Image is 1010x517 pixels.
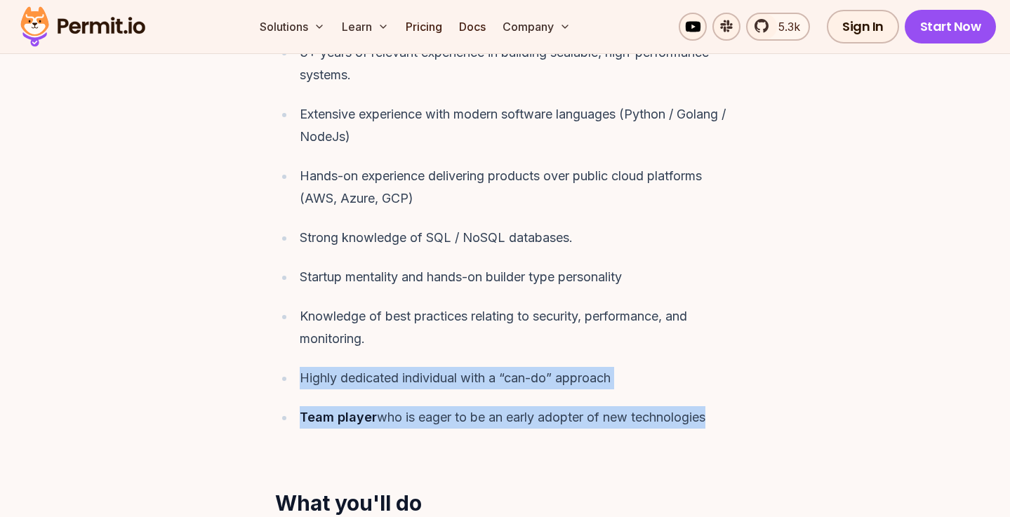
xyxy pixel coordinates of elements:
[300,406,735,429] div: who is eager to be an early adopter of new technologies
[254,13,331,41] button: Solutions
[770,18,800,35] span: 5.3k
[336,13,394,41] button: Learn
[827,10,899,43] a: Sign In
[400,13,448,41] a: Pricing
[905,10,997,43] a: Start Now
[300,367,735,389] div: Highly dedicated individual with a “can-do” approach
[300,227,735,249] div: Strong knowledge of SQL / NoSQL databases.
[300,410,377,424] strong: Team player
[300,266,735,288] div: Startup mentality and hands-on builder type personality
[453,13,491,41] a: Docs
[300,41,735,86] div: 3+ years of relevant experience in building scalable, high-performance systems.
[746,13,810,41] a: 5.3k
[497,13,576,41] button: Company
[14,3,152,51] img: Permit logo
[236,490,775,516] h2: What you'll do
[300,305,735,350] div: Knowledge of best practices relating to security, performance, and monitoring.
[300,103,735,148] div: Extensive experience with modern software languages (Python / Golang / NodeJs)
[300,165,735,210] div: Hands-on experience delivering products over public cloud platforms (AWS, Azure, GCP)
